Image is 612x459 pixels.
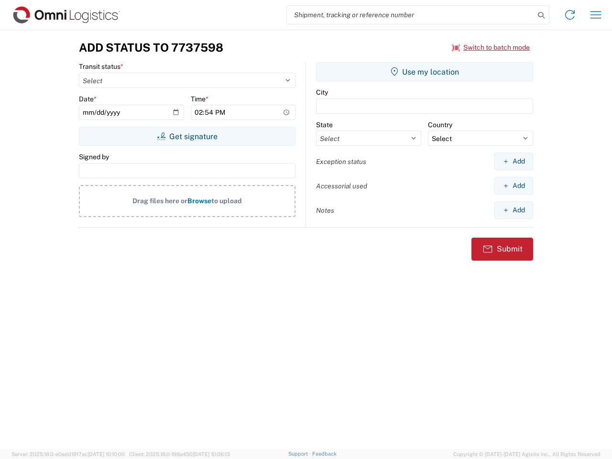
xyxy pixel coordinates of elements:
[129,451,230,457] span: Client: 2025.18.0-198a450
[316,88,328,97] label: City
[79,127,295,146] button: Get signature
[453,450,601,459] span: Copyright © [DATE]-[DATE] Agistix Inc., All Rights Reserved
[79,62,123,71] label: Transit status
[193,451,230,457] span: [DATE] 10:06:13
[316,206,334,215] label: Notes
[79,95,97,103] label: Date
[316,62,533,81] button: Use my location
[287,6,535,24] input: Shipment, tracking or reference number
[452,40,530,55] button: Switch to batch mode
[132,197,187,205] span: Drag files here or
[494,201,533,219] button: Add
[87,451,125,457] span: [DATE] 10:10:00
[191,95,208,103] label: Time
[494,153,533,170] button: Add
[312,451,337,457] a: Feedback
[471,238,533,261] button: Submit
[316,182,367,190] label: Accessorial used
[211,197,242,205] span: to upload
[79,41,223,55] h3: Add Status to 7737598
[79,153,109,161] label: Signed by
[494,177,533,195] button: Add
[11,451,125,457] span: Server: 2025.18.0-a0edd1917ac
[316,157,366,166] label: Exception status
[288,451,312,457] a: Support
[316,120,333,129] label: State
[428,120,452,129] label: Country
[187,197,211,205] span: Browse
